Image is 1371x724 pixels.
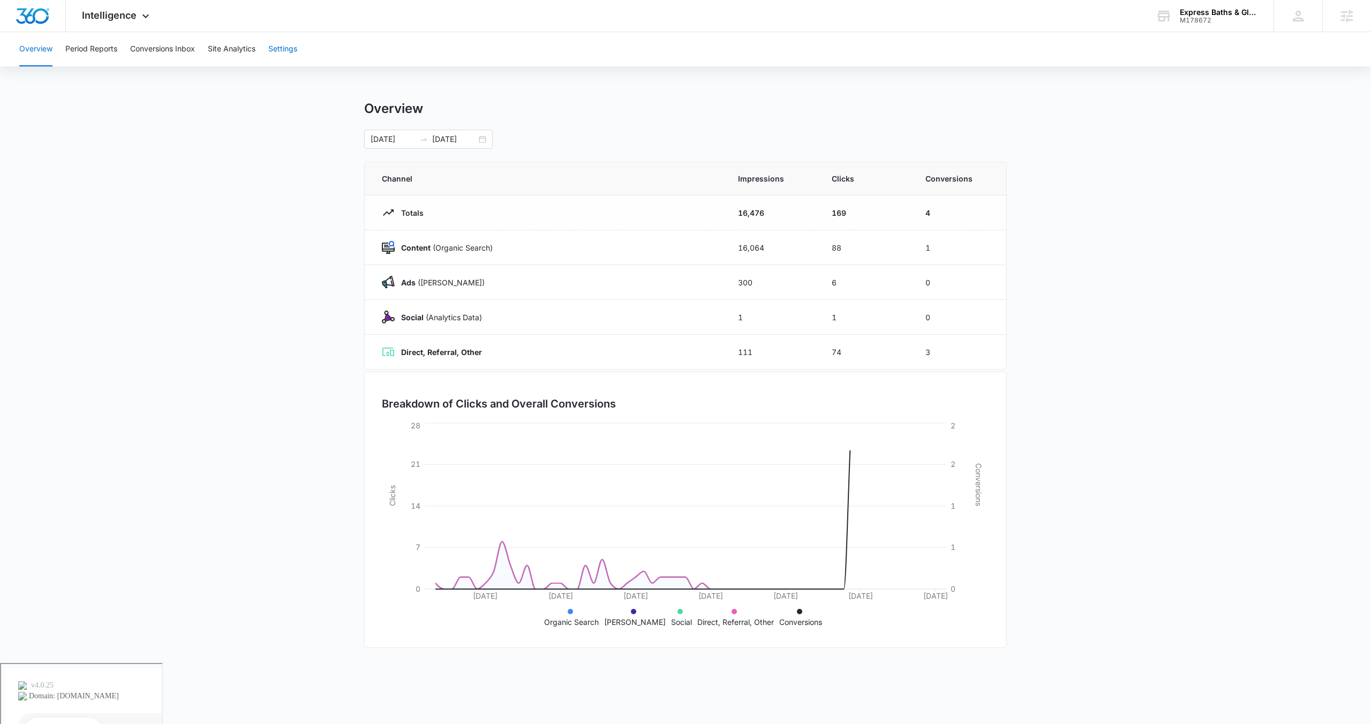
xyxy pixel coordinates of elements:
[913,230,1006,265] td: 1
[382,311,395,323] img: Social
[411,459,420,469] tspan: 21
[382,173,712,184] span: Channel
[17,17,26,26] img: logo_orange.svg
[17,28,26,36] img: website_grey.svg
[30,17,52,26] div: v 4.0.25
[1180,8,1258,17] div: account name
[268,32,297,66] button: Settings
[913,300,1006,335] td: 0
[832,173,900,184] span: Clicks
[951,421,955,430] tspan: 2
[395,242,493,253] p: (Organic Search)
[623,591,648,600] tspan: [DATE]
[779,616,822,628] p: Conversions
[725,230,819,265] td: 16,064
[725,265,819,300] td: 300
[130,32,195,66] button: Conversions Inbox
[118,63,180,70] div: Keywords by Traffic
[371,133,415,145] input: Start date
[382,276,395,289] img: Ads
[738,173,806,184] span: Impressions
[819,230,913,265] td: 88
[364,101,423,117] h1: Overview
[773,591,798,600] tspan: [DATE]
[401,243,431,252] strong: Content
[382,396,616,412] h3: Breakdown of Clicks and Overall Conversions
[29,62,37,71] img: tab_domain_overview_orange.svg
[725,300,819,335] td: 1
[416,542,420,552] tspan: 7
[925,173,989,184] span: Conversions
[819,300,913,335] td: 1
[419,135,428,144] span: swap-right
[913,265,1006,300] td: 0
[395,277,485,288] p: ([PERSON_NAME])
[401,348,482,357] strong: Direct, Referral, Other
[107,62,115,71] img: tab_keywords_by_traffic_grey.svg
[382,241,395,254] img: Content
[82,10,137,21] span: Intelligence
[432,133,477,145] input: End date
[923,591,948,600] tspan: [DATE]
[697,616,774,628] p: Direct, Referral, Other
[395,312,482,323] p: (Analytics Data)
[819,265,913,300] td: 6
[725,195,819,230] td: 16,476
[388,485,397,506] tspan: Clicks
[548,591,573,600] tspan: [DATE]
[819,335,913,369] td: 74
[951,542,955,552] tspan: 1
[419,135,428,144] span: to
[416,584,420,593] tspan: 0
[671,616,692,628] p: Social
[698,591,723,600] tspan: [DATE]
[848,591,873,600] tspan: [DATE]
[41,63,96,70] div: Domain Overview
[604,616,666,628] p: [PERSON_NAME]
[951,459,955,469] tspan: 2
[725,335,819,369] td: 111
[473,591,498,600] tspan: [DATE]
[19,32,52,66] button: Overview
[819,195,913,230] td: 169
[951,584,955,593] tspan: 0
[65,32,117,66] button: Period Reports
[395,207,424,218] p: Totals
[1180,17,1258,24] div: account id
[401,278,416,287] strong: Ads
[951,501,955,510] tspan: 1
[974,463,983,506] tspan: Conversions
[913,335,1006,369] td: 3
[913,195,1006,230] td: 4
[401,313,424,322] strong: Social
[208,32,255,66] button: Site Analytics
[411,421,420,430] tspan: 28
[544,616,599,628] p: Organic Search
[28,28,118,36] div: Domain: [DOMAIN_NAME]
[411,501,420,510] tspan: 14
